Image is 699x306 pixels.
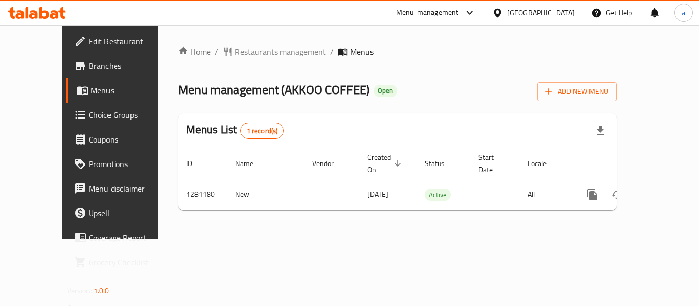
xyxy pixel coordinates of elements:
[330,45,334,58] li: /
[186,157,206,170] span: ID
[66,250,179,274] a: Grocery Checklist
[235,45,326,58] span: Restaurants management
[580,182,605,207] button: more
[94,284,110,297] span: 1.0.0
[545,85,608,98] span: Add New Menu
[67,284,92,297] span: Version:
[367,187,388,201] span: [DATE]
[66,152,179,176] a: Promotions
[89,60,170,72] span: Branches
[89,231,170,244] span: Coverage Report
[89,158,170,170] span: Promotions
[66,225,179,250] a: Coverage Report
[537,82,617,101] button: Add New Menu
[478,151,507,176] span: Start Date
[178,179,227,210] td: 1281180
[227,179,304,210] td: New
[66,201,179,225] a: Upsell
[425,157,458,170] span: Status
[186,122,284,139] h2: Menus List
[223,45,326,58] a: Restaurants management
[682,7,685,18] span: a
[91,84,170,97] span: Menus
[572,148,687,179] th: Actions
[241,126,284,136] span: 1 record(s)
[470,179,519,210] td: -
[89,35,170,48] span: Edit Restaurant
[178,78,369,101] span: Menu management ( AKKOO COFFEE )
[374,85,397,97] div: Open
[66,127,179,152] a: Coupons
[519,179,572,210] td: All
[215,45,219,58] li: /
[178,45,211,58] a: Home
[66,29,179,54] a: Edit Restaurant
[66,78,179,103] a: Menus
[66,54,179,78] a: Branches
[178,148,687,210] table: enhanced table
[350,45,374,58] span: Menus
[178,45,617,58] nav: breadcrumb
[89,133,170,146] span: Coupons
[240,123,285,139] div: Total records count
[66,103,179,127] a: Choice Groups
[89,109,170,121] span: Choice Groups
[312,157,347,170] span: Vendor
[89,182,170,195] span: Menu disclaimer
[528,157,560,170] span: Locale
[507,7,575,18] div: [GEOGRAPHIC_DATA]
[235,157,267,170] span: Name
[66,176,179,201] a: Menu disclaimer
[367,151,404,176] span: Created On
[374,86,397,95] span: Open
[425,189,451,201] span: Active
[89,207,170,219] span: Upsell
[89,256,170,268] span: Grocery Checklist
[396,7,459,19] div: Menu-management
